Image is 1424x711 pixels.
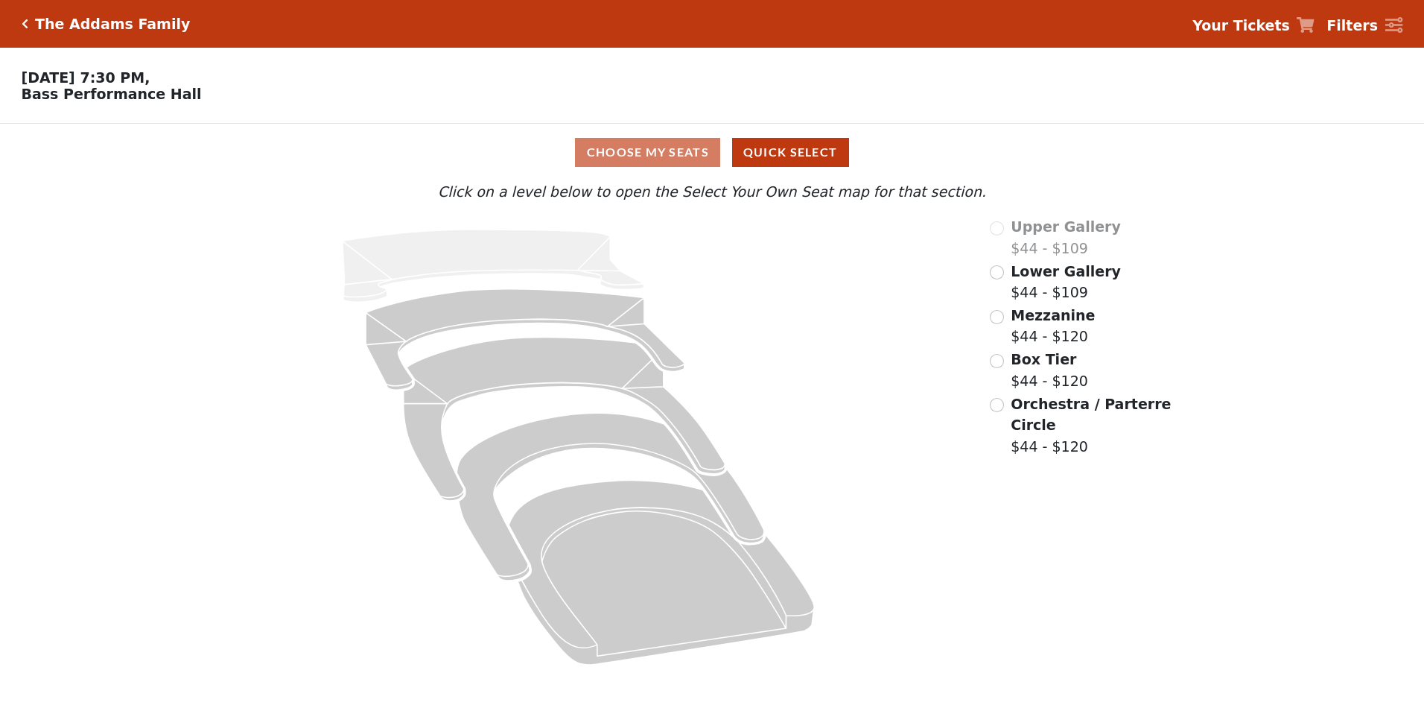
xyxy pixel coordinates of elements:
[509,481,814,665] path: Orchestra / Parterre Circle - Seats Available: 25
[1011,216,1121,259] label: $44 - $109
[1326,15,1402,37] a: Filters
[1011,218,1121,235] span: Upper Gallery
[188,181,1236,203] p: Click on a level below to open the Select Your Own Seat map for that section.
[1011,349,1088,391] label: $44 - $120
[1326,17,1378,34] strong: Filters
[1192,17,1290,34] strong: Your Tickets
[22,19,28,29] a: Click here to go back to filters
[343,230,644,302] path: Upper Gallery - Seats Available: 0
[1011,261,1121,303] label: $44 - $109
[1011,307,1095,323] span: Mezzanine
[1011,351,1076,367] span: Box Tier
[732,138,849,167] button: Quick Select
[1011,394,1173,458] label: $44 - $120
[1011,263,1121,279] span: Lower Gallery
[35,16,190,33] h5: The Addams Family
[1192,15,1315,37] a: Your Tickets
[1011,396,1171,434] span: Orchestra / Parterre Circle
[366,289,684,391] path: Lower Gallery - Seats Available: 237
[1011,305,1095,347] label: $44 - $120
